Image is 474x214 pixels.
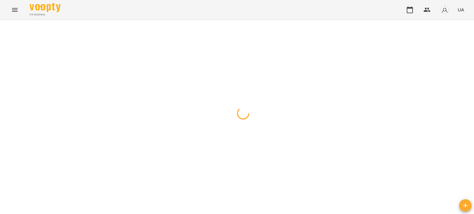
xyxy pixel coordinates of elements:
[7,2,22,17] button: Menu
[455,4,467,15] button: UA
[30,13,60,17] span: For Business
[458,6,464,13] span: UA
[30,3,60,12] img: Voopty Logo
[440,6,449,14] img: avatar_s.png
